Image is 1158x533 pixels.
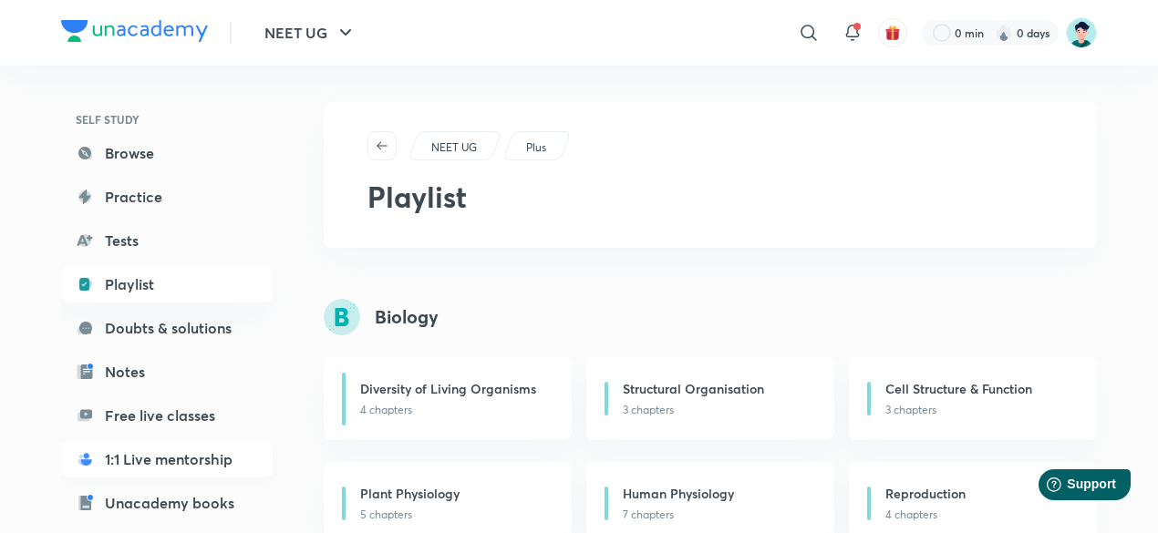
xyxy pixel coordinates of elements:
[623,402,812,418] p: 3 chapters
[523,139,550,156] a: Plus
[61,20,208,46] a: Company Logo
[253,15,367,51] button: NEET UG
[367,175,1053,219] h2: Playlist
[61,222,273,259] a: Tests
[61,104,273,135] h6: SELF STUDY
[849,357,1097,440] a: Cell Structure & Function3 chapters
[61,179,273,215] a: Practice
[429,139,481,156] a: NEET UG
[586,357,834,440] a: Structural Organisation3 chapters
[884,25,901,41] img: avatar
[360,379,536,398] h6: Diversity of Living Organisms
[996,462,1138,513] iframe: Help widget launcher
[61,310,273,346] a: Doubts & solutions
[61,354,273,390] a: Notes
[885,379,1032,398] h6: Cell Structure & Function
[61,266,273,302] a: Playlist
[623,484,734,503] h6: Human Physiology
[885,402,1075,418] p: 3 chapters
[878,18,907,47] button: avatar
[360,402,550,418] p: 4 chapters
[360,507,550,523] p: 5 chapters
[61,20,208,42] img: Company Logo
[623,507,812,523] p: 7 chapters
[61,441,273,477] a: 1:1 Live mentorship
[1066,17,1097,48] img: Shamas Khan
[885,507,1075,523] p: 4 chapters
[623,379,764,398] h6: Structural Organisation
[324,357,572,440] a: Diversity of Living Organisms4 chapters
[61,485,273,521] a: Unacademy books
[375,303,439,331] h4: Biology
[61,397,273,434] a: Free live classes
[360,484,460,503] h6: Plant Physiology
[526,139,546,156] p: Plus
[61,135,273,171] a: Browse
[431,139,477,156] p: NEET UG
[995,24,1013,42] img: streak
[885,484,966,503] h6: Reproduction
[324,299,360,335] img: syllabus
